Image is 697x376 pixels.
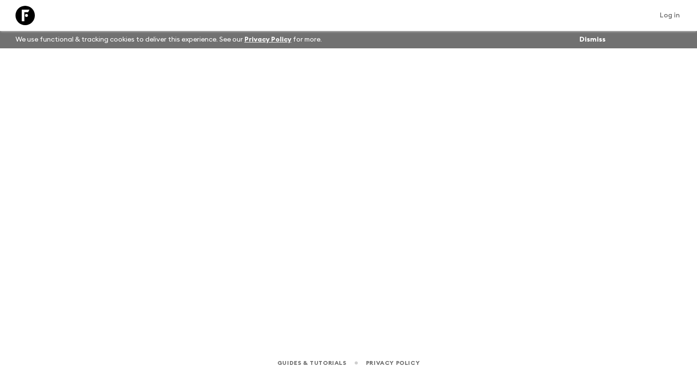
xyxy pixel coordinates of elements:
a: Log in [654,9,685,22]
a: Guides & Tutorials [277,358,347,368]
p: We use functional & tracking cookies to deliver this experience. See our for more. [12,31,326,48]
a: Privacy Policy [366,358,420,368]
a: Privacy Policy [244,36,291,43]
button: Dismiss [577,33,608,46]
